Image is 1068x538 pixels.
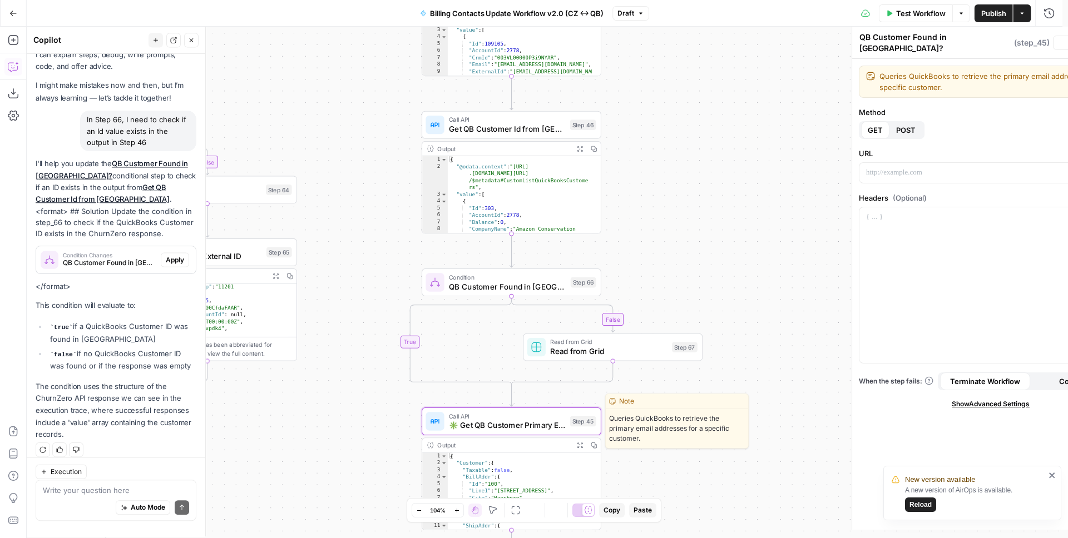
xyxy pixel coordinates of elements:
[617,8,634,18] span: Draft
[422,27,448,33] div: 3
[550,346,667,357] span: Read from Grid
[47,321,196,345] li: if a QuickBooks Customer ID was found in [GEOGRAPHIC_DATA]
[550,337,667,347] span: Read from Grid
[1049,471,1056,480] button: close
[441,191,447,197] span: Toggle code folding, rows 3 through 17
[422,163,448,191] div: 2
[33,34,145,46] div: Copilot
[896,8,946,19] span: Test Workflow
[36,49,196,73] p: I can explain steps, debug, write prompts, code, and offer advice.
[422,480,448,487] div: 5
[975,4,1013,22] button: Publish
[905,474,975,485] span: New version available
[523,333,703,361] div: Read from GridRead from GridStep 67
[50,351,77,358] code: false
[612,6,649,21] button: Draft
[36,381,196,440] p: The condition uses the structure of the ChurnZero API response we can see in the execution trace,...
[133,340,291,358] div: This output is too large & has been abbreviated for review. to view the full content.
[879,4,952,22] button: Test Workflow
[634,505,652,515] span: Paste
[905,497,936,512] button: Reload
[896,124,916,136] span: POST
[441,198,447,205] span: Toggle code folding, rows 4 through 16
[441,156,447,163] span: Toggle code folding, rows 1 through 19
[422,226,448,240] div: 8
[449,420,565,431] span: ✳️ Get QB Customer Primary Emails
[36,159,188,180] a: QB Customer Found in [GEOGRAPHIC_DATA]?
[449,115,565,124] span: Call API
[422,494,448,501] div: 7
[889,121,922,139] button: POST
[422,33,448,40] div: 4
[422,487,448,494] div: 6
[422,466,448,473] div: 3
[131,502,165,512] span: Auto Mode
[422,205,448,211] div: 5
[441,522,447,529] span: Toggle code folding, rows 11 through 17
[63,258,156,268] span: QB Customer Found in [GEOGRAPHIC_DATA]? (step_66)
[413,4,610,22] button: Billing Contacts Update Workflow v2.0 (CZ <-> QB)
[145,188,261,200] span: Read from Grid
[672,342,698,352] div: Step 67
[410,296,511,388] g: Edge from step_66 to step_66-conditional-end
[133,271,265,281] div: Output
[577,395,591,405] span: Test
[606,394,748,409] div: Note
[36,158,196,206] p: I'll help you update the conditional step to check if an ID exists in the output from .
[36,158,196,440] div: <format> ## Solution Update the condition in step_66 to check if the QuickBooks Customer ID exist...
[117,238,297,361] div: Call API🔷 Get Account External IDStep 65Output "BillingAddressZip":"11201 ", "ContactsCount":15, ...
[422,61,448,68] div: 8
[950,376,1020,387] span: Terminate Workflow
[36,80,196,104] p: I might make mistakes now and then, but I’m always learning — let’s tackle it together!
[629,503,656,517] button: Paste
[449,411,565,421] span: Call API
[437,144,569,153] div: Output
[441,27,447,33] span: Toggle code folding, rows 3 through 50
[512,296,615,332] g: Edge from step_66 to step_67
[422,474,448,480] div: 4
[116,500,170,515] button: Auto Mode
[441,474,447,480] span: Toggle code folding, rows 4 through 10
[63,252,156,258] span: Condition Changes
[422,41,448,47] div: 5
[430,8,604,19] span: Billing Contacts Update Workflow v2.0 (CZ <-> QB)
[36,300,196,311] p: This condition will evaluate to:
[422,198,448,205] div: 4
[981,8,1006,19] span: Publish
[50,324,73,331] code: true
[422,522,448,529] div: 11
[893,192,927,203] span: (Optional)
[51,467,82,477] span: Execution
[422,460,448,466] div: 2
[449,123,565,135] span: Get QB Customer Id from [GEOGRAPHIC_DATA]
[80,111,196,151] div: In Step 66, I need to check if an Id value exists in the output in Step 46
[47,348,196,372] li: if no QuickBooks Customer ID was found or if the response was empty
[266,185,292,195] div: Step 64
[441,33,447,40] span: Toggle code folding, rows 4 through 49
[422,47,448,54] div: 6
[868,124,883,136] span: GET
[422,452,448,459] div: 1
[1014,37,1050,48] span: ( step_45 )
[441,460,447,466] span: Toggle code folding, rows 2 through 52
[570,416,596,427] div: Step 45
[449,281,566,292] span: QB Customer Found in [GEOGRAPHIC_DATA]?
[145,251,261,262] span: 🔷 Get Account External ID
[266,247,292,257] div: Step 65
[36,465,87,479] button: Execution
[859,32,1011,54] textarea: QB Customer Found in [GEOGRAPHIC_DATA]?
[909,500,932,510] span: Reload
[441,452,447,459] span: Toggle code folding, rows 1 through 54
[571,277,596,288] div: Step 66
[606,409,748,448] span: Queries QuickBooks to retrieve the primary email addresses for a specific customer.
[422,529,448,536] div: 12
[166,255,184,265] span: Apply
[161,253,189,267] button: Apply
[422,407,601,530] div: Call API✳️ Get QB Customer Primary EmailsStep 45Output{ "Customer":{ "Taxable":false, "BillAddr":...
[604,505,620,515] span: Copy
[599,503,625,517] button: Copy
[422,268,601,296] div: ConditionQB Customer Found in [GEOGRAPHIC_DATA]?Step 66
[422,111,601,234] div: Call APIGet QB Customer Id from [GEOGRAPHIC_DATA]Step 46Output{ "@odata.context":"[URL] .[DOMAIN_...
[859,376,933,386] a: When the step fails:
